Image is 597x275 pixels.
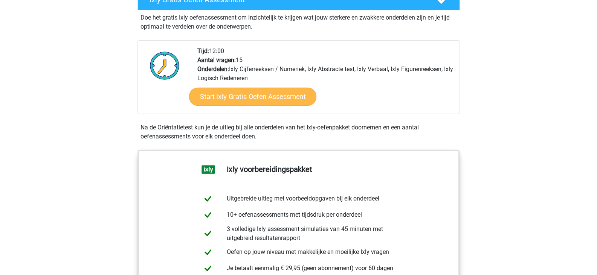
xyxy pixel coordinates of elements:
[197,56,236,64] b: Aantal vragen:
[197,65,229,73] b: Onderdelen:
[189,88,316,106] a: Start Ixly Gratis Oefen Assessment
[197,47,209,55] b: Tijd:
[137,123,460,141] div: Na de Oriëntatietest kun je de uitleg bij alle onderdelen van het Ixly-oefenpakket doornemen en e...
[192,47,459,114] div: 12:00 15 Ixly Cijferreeksen / Numeriek, Ixly Abstracte test, Ixly Verbaal, Ixly Figurenreeksen, I...
[137,10,460,31] div: Doe het gratis Ixly oefenassessment om inzichtelijk te krijgen wat jouw sterkere en zwakkere onde...
[146,47,184,84] img: Klok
